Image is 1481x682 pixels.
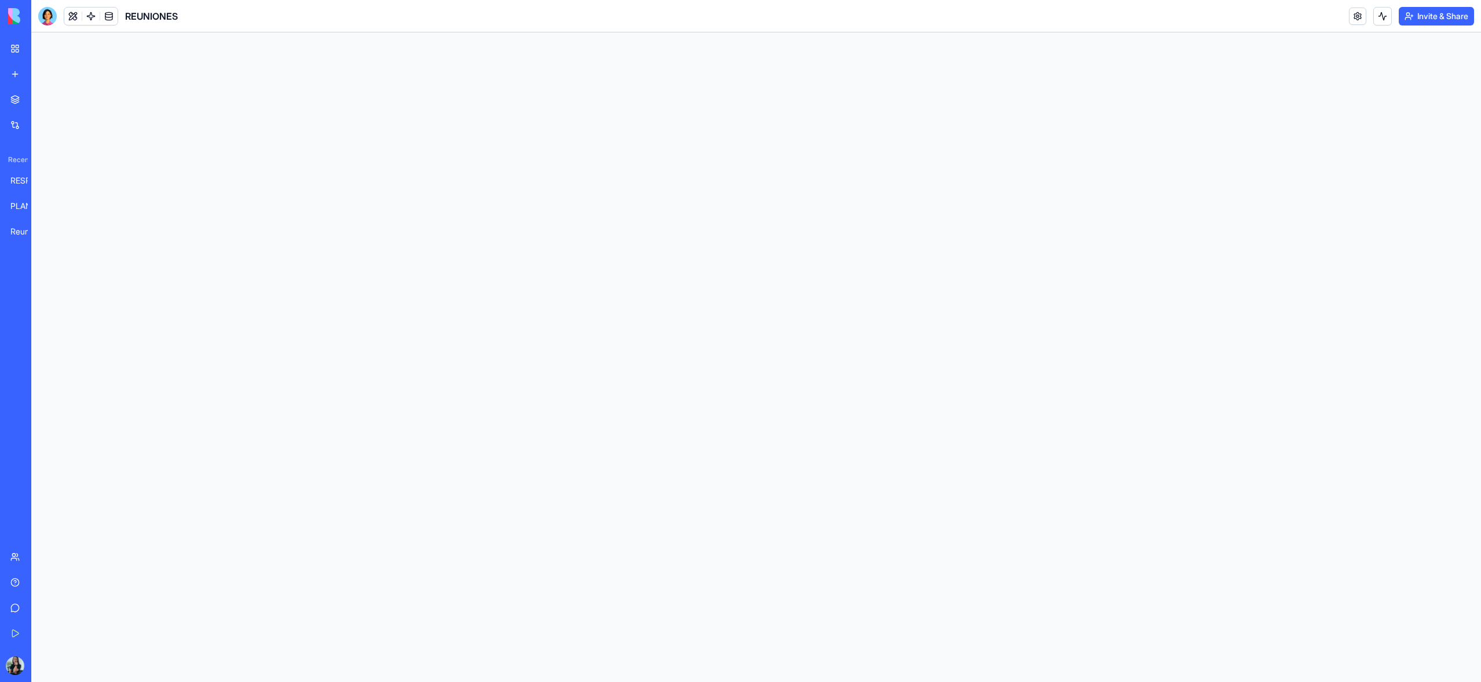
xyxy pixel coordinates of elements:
span: Recent [3,155,28,164]
img: PHOTO-2025-09-15-15-09-07_ggaris.jpg [6,657,24,675]
span: REUNIONES [125,9,178,23]
div: Reunion de Obispado [10,226,43,237]
a: RESPUESTAS AUTOMATICAS [3,169,50,192]
a: PLANEACION DE CONTENIDO [3,195,50,218]
button: Invite & Share [1399,7,1474,25]
div: RESPUESTAS AUTOMATICAS [10,175,43,186]
div: PLANEACION DE CONTENIDO [10,200,43,212]
a: Reunion de Obispado [3,220,50,243]
img: logo [8,8,80,24]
